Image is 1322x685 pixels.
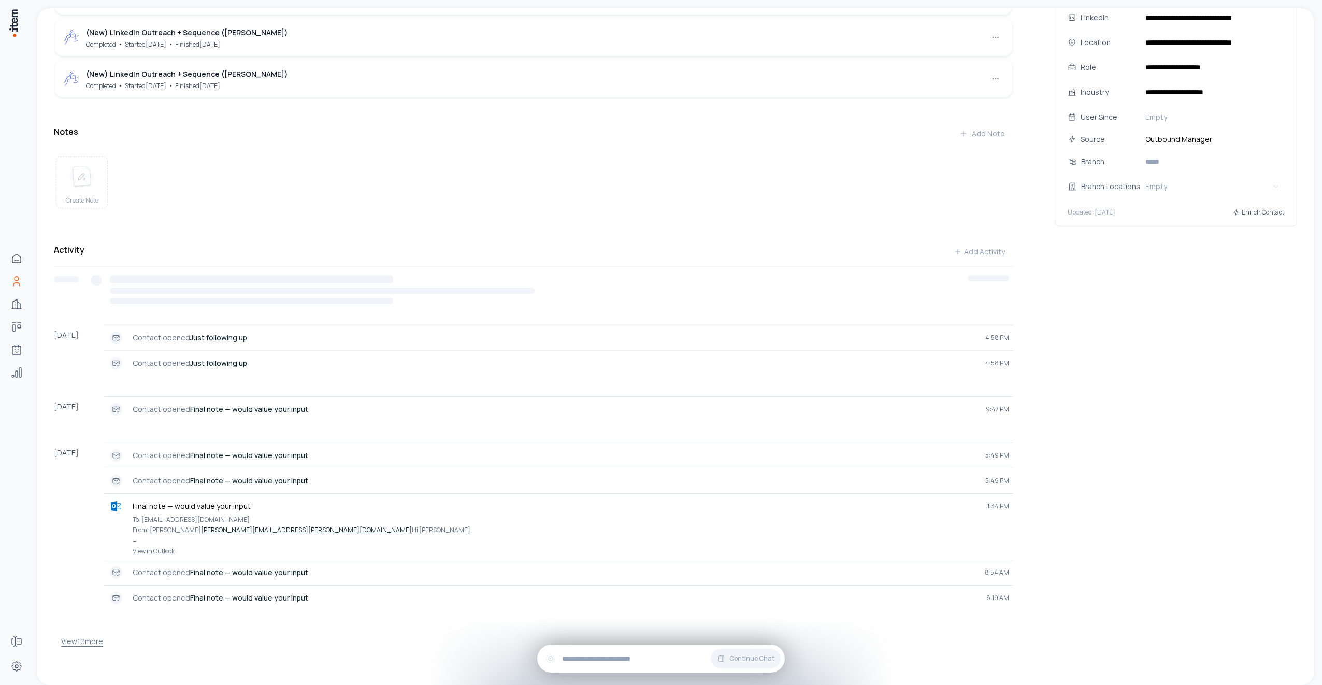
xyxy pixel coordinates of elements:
strong: Just following up [190,358,247,368]
strong: Final note — would value your input [190,567,308,577]
img: outlook logo [111,501,121,511]
h3: Notes [54,125,78,138]
p: Contact opened [133,567,976,578]
img: Item Brain Logo [8,8,19,38]
div: Role [1081,62,1137,73]
div: Continue Chat [537,645,785,673]
strong: Final note — would value your input [190,476,308,486]
a: People [6,271,27,292]
div: Add Note [959,129,1005,139]
p: Contact opened [133,593,978,603]
img: outbound [63,29,80,46]
a: Companies [6,294,27,315]
strong: Final note — would value your input [190,593,308,603]
span: • [118,39,123,49]
span: 8:54 AM [985,568,1009,577]
span: Finished [DATE] [175,40,220,49]
button: create noteCreate Note [56,156,108,208]
span: Completed [86,81,116,90]
div: [DATE] [54,443,104,610]
div: Source [1081,134,1137,145]
strong: Final note — would value your input [190,404,308,414]
button: Continue Chat [711,649,781,668]
a: Deals [6,317,27,337]
span: Started [DATE] [125,40,166,49]
span: 5:49 PM [985,451,1009,460]
strong: Final note — would value your input [190,450,308,460]
span: Completed [86,40,116,49]
a: Home [6,248,27,269]
a: View in Outlook [108,547,1009,555]
p: To: [EMAIL_ADDRESS][DOMAIN_NAME] From: [PERSON_NAME] Hi [PERSON_NAME], [133,515,1009,535]
span: 9:47 PM [986,405,1009,413]
p: Final note — would value your input [133,501,979,511]
a: Agents [6,339,27,360]
span: 4:58 PM [985,334,1009,342]
button: View10more [61,631,103,652]
h3: Activity [54,244,84,256]
button: Add Note [951,123,1013,144]
div: Branch [1081,156,1147,167]
span: • [118,80,123,90]
div: User Since [1081,111,1137,123]
div: LinkedIn [1081,12,1137,23]
span: 8:19 AM [986,594,1009,602]
span: 4:58 PM [985,359,1009,367]
p: Contact opened [133,450,977,461]
a: Settings [6,656,27,677]
span: Started [DATE] [125,81,166,90]
span: Finished [DATE] [175,81,220,90]
button: Add Activity [945,241,1013,262]
div: (New) LinkedIn Outreach + Sequence ([PERSON_NAME]) [86,27,288,38]
button: Enrich Contact [1232,203,1284,222]
div: Branch Locations [1081,181,1147,192]
span: • [168,80,173,90]
span: Create Note [66,196,98,205]
p: Contact opened [133,358,977,368]
span: 5:49 PM [985,477,1009,485]
img: create note [69,165,94,188]
span: Empty [1145,112,1167,122]
p: Contact opened [133,333,977,343]
div: [DATE] [54,325,104,376]
p: Updated: [DATE] [1068,208,1115,217]
img: outbound [63,70,80,87]
div: [DATE] [54,396,104,422]
a: Forms [6,631,27,652]
strong: Just following up [190,333,247,342]
p: Contact opened [133,476,977,486]
button: Empty [1141,109,1284,125]
span: • [168,39,173,49]
div: Location [1081,37,1137,48]
span: 1:34 PM [987,502,1009,510]
div: (New) LinkedIn Outreach + Sequence ([PERSON_NAME]) [86,68,288,80]
a: Analytics [6,362,27,383]
span: Outbound Manager [1141,134,1284,145]
span: Continue Chat [729,654,774,663]
div: Industry [1081,87,1137,98]
p: Contact opened [133,404,978,415]
a: [PERSON_NAME][EMAIL_ADDRESS][PERSON_NAME][DOMAIN_NAME] [201,525,412,534]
